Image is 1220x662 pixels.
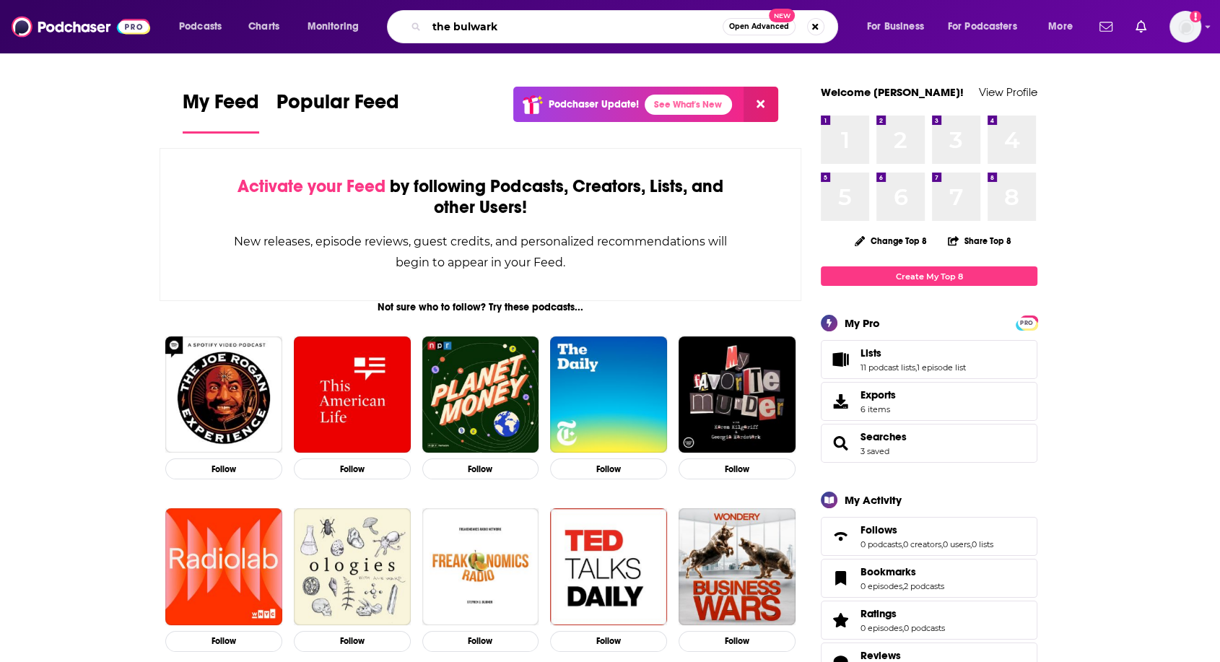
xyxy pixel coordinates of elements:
span: , [970,539,972,549]
span: Follows [860,523,897,536]
img: Podchaser - Follow, Share and Rate Podcasts [12,13,150,40]
span: For Podcasters [948,17,1017,37]
span: , [902,539,903,549]
img: Freakonomics Radio [422,508,539,625]
img: Radiolab [165,508,282,625]
button: Follow [550,631,667,652]
div: My Pro [845,316,880,330]
span: Lists [821,340,1037,379]
a: 1 episode list [917,362,966,373]
svg: Add a profile image [1190,11,1201,22]
span: , [941,539,943,549]
a: Lists [826,349,855,370]
a: View Profile [979,85,1037,99]
a: Bookmarks [860,565,944,578]
img: Ologies with Alie Ward [294,508,411,625]
button: open menu [297,15,378,38]
span: Logged in as gabrielle.gantz [1169,11,1201,43]
a: 0 creators [903,539,941,549]
a: 0 lists [972,539,993,549]
span: , [902,581,904,591]
span: Bookmarks [821,559,1037,598]
a: See What's New [645,95,732,115]
p: Podchaser Update! [549,98,639,110]
span: PRO [1018,318,1035,328]
span: Charts [248,17,279,37]
div: New releases, episode reviews, guest credits, and personalized recommendations will begin to appe... [232,231,728,273]
button: open menu [169,15,240,38]
a: Show notifications dropdown [1094,14,1118,39]
span: Bookmarks [860,565,916,578]
a: 0 episodes [860,581,902,591]
span: Reviews [860,649,901,662]
button: Change Top 8 [846,232,936,250]
span: Ratings [860,607,897,620]
img: My Favorite Murder with Karen Kilgariff and Georgia Hardstark [679,336,796,453]
img: Business Wars [679,508,796,625]
img: This American Life [294,336,411,453]
span: , [915,362,917,373]
a: 11 podcast lists [860,362,915,373]
a: Ratings [860,607,945,620]
button: Follow [550,458,667,479]
input: Search podcasts, credits, & more... [427,15,723,38]
span: For Business [867,17,924,37]
a: Follows [826,526,855,546]
a: Bookmarks [826,568,855,588]
a: Show notifications dropdown [1130,14,1152,39]
span: New [769,9,795,22]
button: Follow [294,458,411,479]
a: Ratings [826,610,855,630]
a: Exports [821,382,1037,421]
div: by following Podcasts, Creators, Lists, and other Users! [232,176,728,218]
button: Follow [165,631,282,652]
span: Podcasts [179,17,222,37]
button: Follow [422,631,539,652]
span: Follows [821,517,1037,556]
span: Open Advanced [729,23,789,30]
button: Share Top 8 [947,227,1012,255]
div: Not sure who to follow? Try these podcasts... [160,301,801,313]
button: Follow [679,458,796,479]
button: Follow [679,631,796,652]
img: Planet Money [422,336,539,453]
span: 6 items [860,404,896,414]
button: open menu [938,15,1038,38]
span: , [902,623,904,633]
button: Open AdvancedNew [723,18,796,35]
span: Activate your Feed [238,175,385,197]
span: Lists [860,347,881,360]
div: Search podcasts, credits, & more... [401,10,852,43]
button: open menu [857,15,942,38]
a: PRO [1018,317,1035,328]
span: Exports [826,391,855,411]
a: 0 podcasts [860,539,902,549]
a: Welcome [PERSON_NAME]! [821,85,964,99]
a: Lists [860,347,966,360]
img: TED Talks Daily [550,508,667,625]
a: 0 podcasts [904,623,945,633]
span: Searches [860,430,907,443]
span: Monitoring [308,17,359,37]
img: The Daily [550,336,667,453]
button: open menu [1038,15,1091,38]
a: 2 podcasts [904,581,944,591]
img: The Joe Rogan Experience [165,336,282,453]
span: More [1048,17,1073,37]
a: Reviews [860,649,945,662]
a: Charts [239,15,288,38]
button: Follow [422,458,539,479]
button: Follow [294,631,411,652]
a: 3 saved [860,446,889,456]
div: My Activity [845,493,902,507]
img: User Profile [1169,11,1201,43]
button: Follow [165,458,282,479]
